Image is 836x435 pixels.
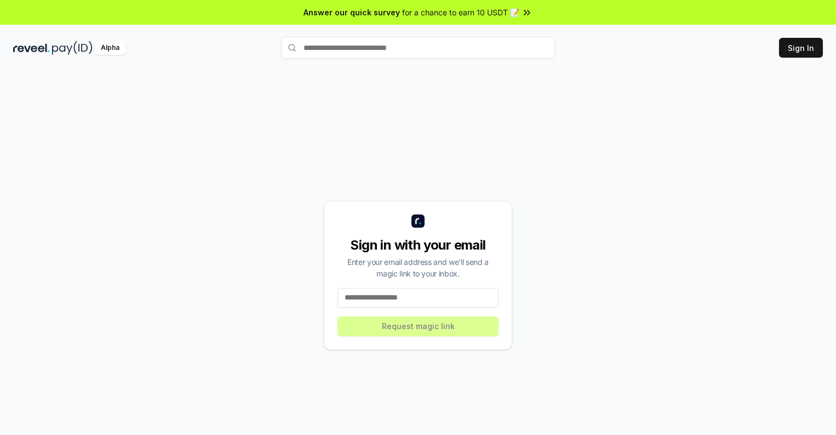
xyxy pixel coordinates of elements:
[52,41,93,55] img: pay_id
[95,41,125,55] div: Alpha
[304,7,400,18] span: Answer our quick survey
[337,256,499,279] div: Enter your email address and we’ll send a magic link to your inbox.
[337,236,499,254] div: Sign in with your email
[402,7,519,18] span: for a chance to earn 10 USDT 📝
[411,214,425,228] img: logo_small
[779,38,823,58] button: Sign In
[13,41,50,55] img: reveel_dark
